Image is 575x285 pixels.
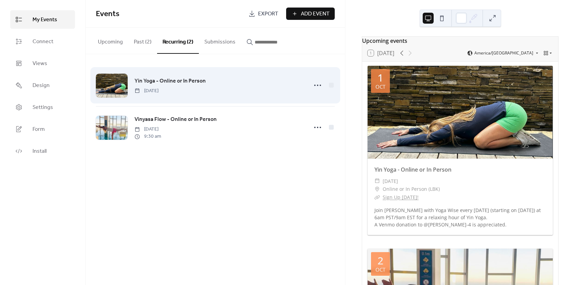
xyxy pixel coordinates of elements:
[10,10,75,29] a: My Events
[10,98,75,116] a: Settings
[362,37,558,45] div: Upcoming events
[92,28,128,53] button: Upcoming
[10,120,75,138] a: Form
[128,28,157,53] button: Past (2)
[383,185,440,193] span: Online or In Person (LBK)
[135,126,161,133] span: [DATE]
[33,103,53,112] span: Settings
[378,73,383,83] div: 1
[301,10,330,18] span: Add Event
[33,82,50,90] span: Design
[33,60,47,68] span: Views
[378,256,383,266] div: 2
[383,194,419,200] a: Sign Up [DATE]!
[10,32,75,51] a: Connect
[33,16,57,24] span: My Events
[96,7,119,22] span: Events
[374,193,380,201] div: ​
[375,267,385,272] div: Oct
[33,38,53,46] span: Connect
[10,76,75,95] a: Design
[286,8,335,20] button: Add Event
[199,28,241,53] button: Submissions
[135,133,161,140] span: 9:30 am
[375,84,385,89] div: Oct
[258,10,278,18] span: Export
[374,177,380,185] div: ​
[135,115,217,124] a: Vinyasa Flow - Online or In Person
[135,77,206,85] span: Yin Yoga - Online or In Person
[474,51,533,55] span: America/[GEOGRAPHIC_DATA]
[10,142,75,160] a: Install
[135,87,158,95] span: [DATE]
[374,166,451,173] a: Yin Yoga - Online or In Person
[33,147,47,156] span: Install
[135,77,206,86] a: Yin Yoga - Online or In Person
[157,28,199,54] button: Recurring (2)
[383,177,398,185] span: [DATE]
[374,185,380,193] div: ​
[368,207,553,228] div: Join [PERSON_NAME] with Yoga Wise every [DATE] (starting on [DATE]) at 6am PST/9am EST for a rela...
[33,125,45,134] span: Form
[243,8,283,20] a: Export
[10,54,75,73] a: Views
